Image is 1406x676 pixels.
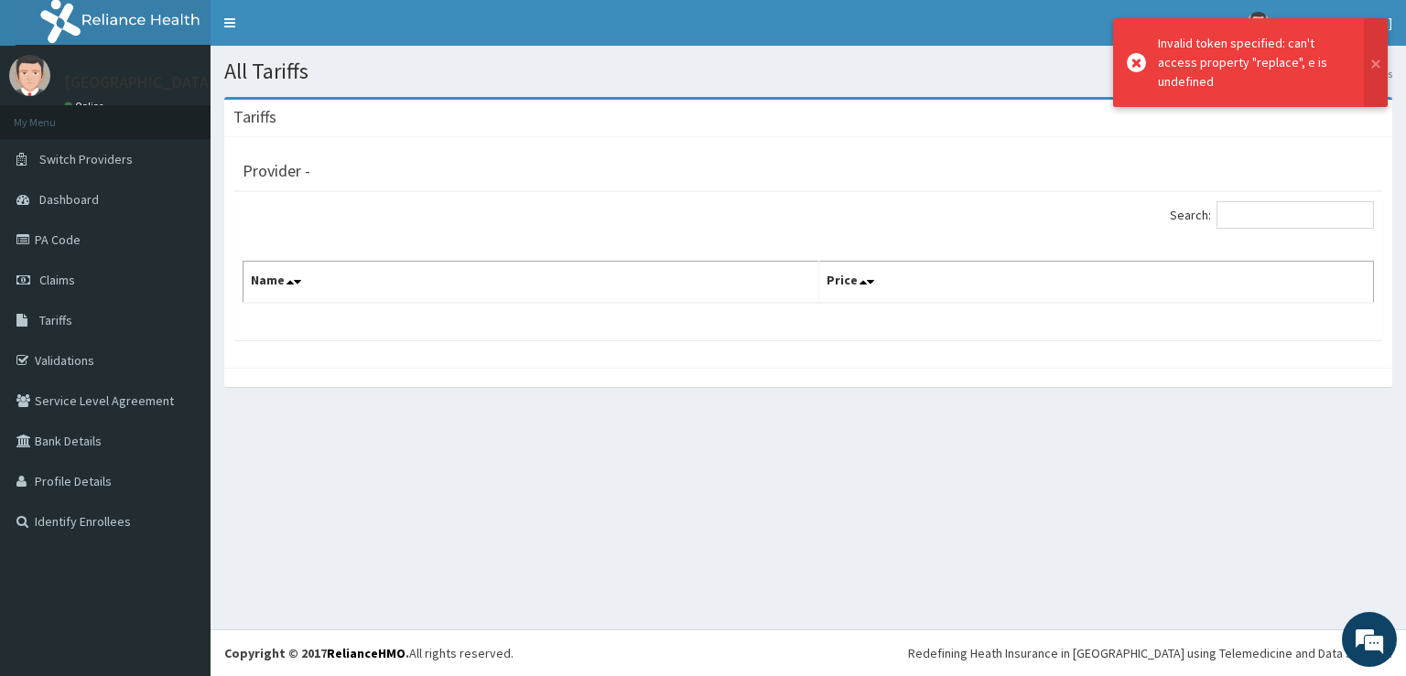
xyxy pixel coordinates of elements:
[39,272,75,288] span: Claims
[243,262,819,304] th: Name
[106,214,253,399] span: We're online!
[908,644,1392,662] div: Redefining Heath Insurance in [GEOGRAPHIC_DATA] using Telemedicine and Data Science!
[224,645,409,661] strong: Copyright © 2017 .
[233,109,276,125] h3: Tariffs
[243,163,310,179] h3: Provider -
[39,191,99,208] span: Dashboard
[39,312,72,328] span: Tariffs
[211,629,1406,676] footer: All rights reserved.
[1217,201,1374,229] input: Search:
[327,645,406,661] a: RelianceHMO
[1170,201,1374,229] label: Search:
[224,59,1392,83] h1: All Tariffs
[9,467,349,531] textarea: Type your message and hit 'Enter'
[818,262,1373,304] th: Price
[39,151,133,167] span: Switch Providers
[95,102,308,126] div: Chat with us now
[300,9,344,53] div: Minimize live chat window
[64,74,215,91] p: [GEOGRAPHIC_DATA]
[64,100,108,113] a: Online
[9,55,50,96] img: User Image
[1281,15,1392,31] span: [GEOGRAPHIC_DATA]
[1158,34,1347,91] div: Invalid token specified: can't access property "replace", e is undefined
[34,91,74,137] img: d_794563401_company_1708531726252_794563401
[1247,12,1270,35] img: User Image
